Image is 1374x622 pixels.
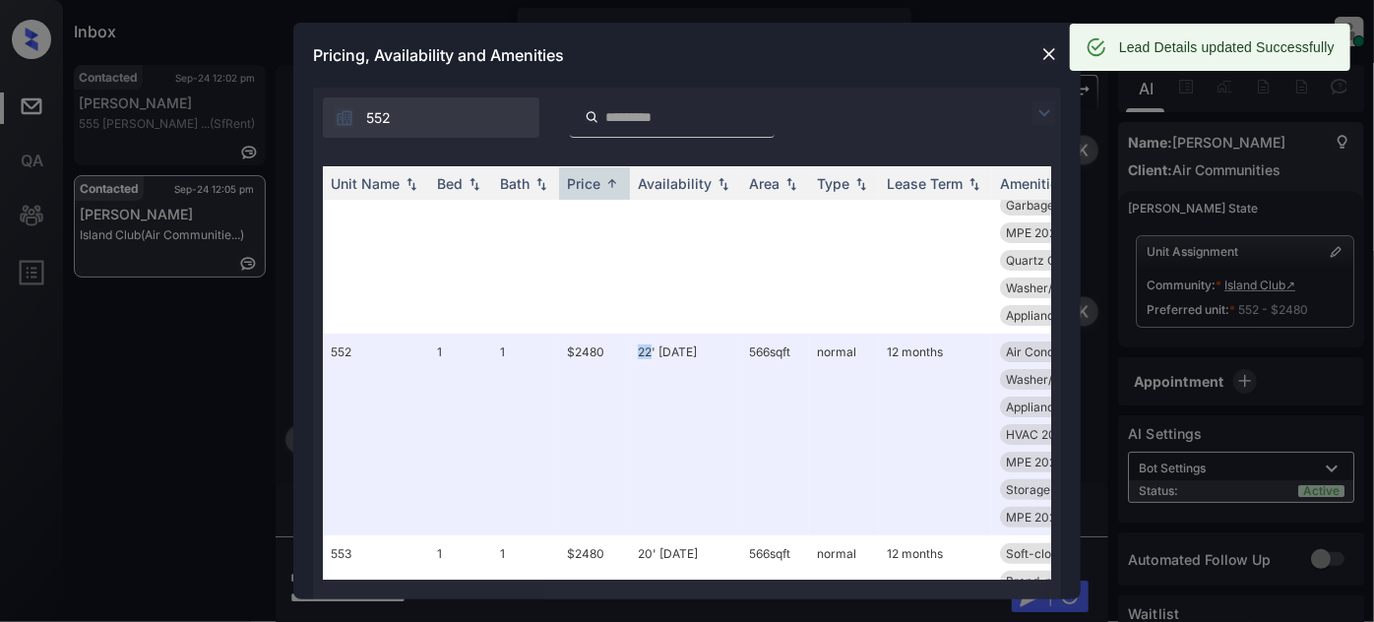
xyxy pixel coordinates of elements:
img: sorting [465,177,484,191]
img: sorting [602,176,622,191]
span: 552 [366,107,391,129]
div: Pricing, Availability and Amenities [293,23,1081,88]
td: normal [809,334,879,535]
span: Garbage disposa... [1006,198,1108,213]
img: icon-zuma [1032,101,1056,125]
span: Brand-new Kitch... [1006,574,1109,589]
span: Storage Exterio... [1006,482,1101,497]
span: Appliances Stai... [1006,308,1100,323]
div: Amenities [1000,175,1066,192]
span: MPE 2023 Fitnes... [1006,225,1108,240]
span: Appliances Stai... [1006,400,1100,414]
div: Availability [638,175,712,192]
span: Quartz Counters [1006,253,1098,268]
div: Unit Name [331,175,400,192]
td: 1 [492,334,559,535]
img: sorting [781,177,801,191]
div: Lease Term [887,175,963,192]
img: sorting [965,177,984,191]
td: 566 sqft [741,334,809,535]
img: sorting [402,177,421,191]
div: Lead Details updated Successfully [1119,30,1335,65]
span: MPE 2025 Pool, ... [1006,510,1105,525]
div: Bed [437,175,463,192]
div: Price [567,175,600,192]
img: icon-zuma [585,108,599,126]
td: 552 [323,334,429,535]
td: 1 [429,334,492,535]
td: 22' [DATE] [630,334,741,535]
div: Type [817,175,849,192]
span: HVAC 2019 [1006,427,1068,442]
img: sorting [851,177,871,191]
span: Washer/Dryer 20... [1006,372,1111,387]
img: icon-zuma [335,108,354,128]
td: 12 months [879,334,992,535]
img: sorting [714,177,733,191]
span: MPE 2023 Fitnes... [1006,455,1108,469]
span: Soft-close Draw... [1006,546,1105,561]
span: Air Conditioner [1006,344,1090,359]
img: close [1039,44,1059,64]
img: sorting [531,177,551,191]
div: Bath [500,175,530,192]
div: Area [749,175,780,192]
span: Washer/Dryer Le... [1006,280,1110,295]
td: $2480 [559,334,630,535]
